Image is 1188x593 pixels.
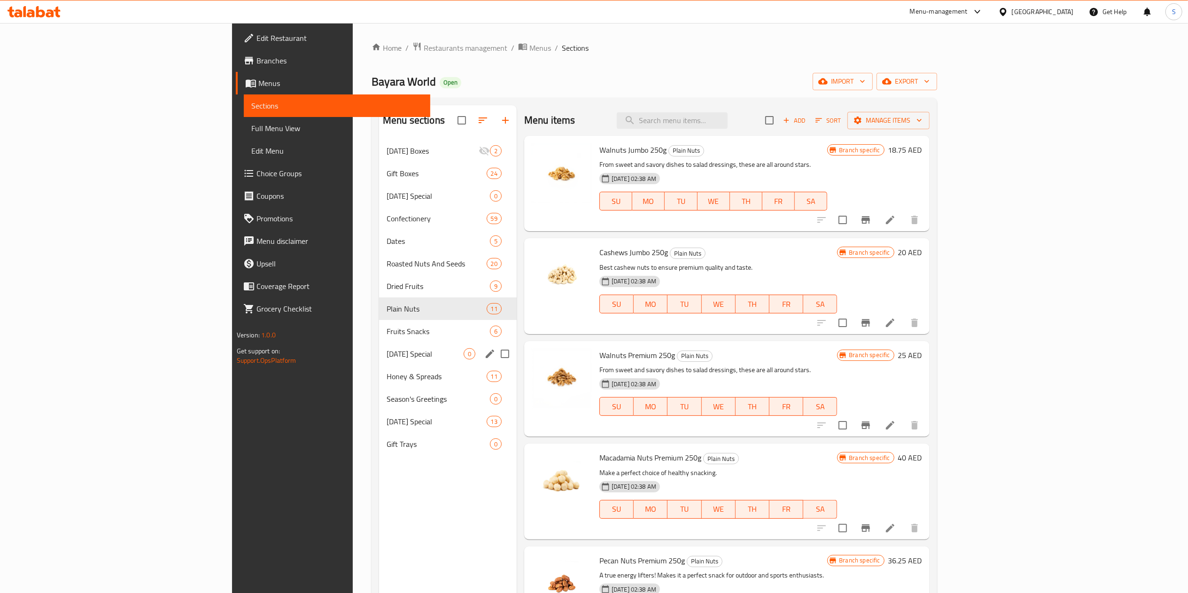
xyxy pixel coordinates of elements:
div: items [490,438,502,450]
h6: 40 AED [898,451,922,464]
div: Fruits Snacks [387,326,490,337]
button: delete [903,414,926,437]
button: MO [634,500,668,519]
div: Plain Nuts [668,145,704,156]
span: [DATE] Special [387,416,487,427]
span: 1.0.0 [262,329,276,341]
a: Branches [236,49,430,72]
span: 0 [490,440,501,449]
a: Menu disclaimer [236,230,430,252]
div: items [464,348,475,359]
button: delete [903,517,926,539]
span: Plain Nuts [669,145,704,156]
span: Honey & Spreads [387,371,487,382]
span: Branch specific [845,351,893,359]
button: MO [632,192,665,211]
button: FR [762,192,795,211]
a: Support.OpsPlatform [237,354,296,367]
div: items [490,393,502,405]
span: Walnuts Premium 250g [599,348,675,362]
div: items [487,303,502,314]
span: Plain Nuts [670,248,705,259]
button: SA [803,295,837,313]
div: Confectionery [387,213,487,224]
a: Coverage Report [236,275,430,297]
span: 0 [490,395,501,404]
span: Walnuts Jumbo 250g [599,143,667,157]
div: Gift Trays [387,438,490,450]
span: [DATE] 02:38 AM [608,277,660,286]
span: Select section [760,110,779,130]
span: SU [604,297,630,311]
span: Sort sections [472,109,494,132]
span: 11 [487,372,501,381]
h6: 36.25 AED [888,554,922,567]
a: Menus [236,72,430,94]
div: Gift Trays0 [379,433,517,455]
span: Sections [251,100,423,111]
button: TU [668,397,701,416]
a: Coupons [236,185,430,207]
button: import [813,73,873,90]
button: TH [736,295,769,313]
button: SA [803,500,837,519]
span: MO [637,400,664,414]
span: FR [773,297,800,311]
button: WE [702,500,736,519]
span: Plain Nuts [677,351,712,361]
nav: Menu sections [379,136,517,459]
span: Gift Boxes [387,168,487,179]
span: Upsell [256,258,423,269]
span: TH [739,502,766,516]
button: TU [668,500,701,519]
p: A true energy lifters! Makes it a perfect snack for outdoor and sports enthusiasts. [599,570,827,581]
button: TU [665,192,697,211]
span: Restaurants management [424,42,507,54]
p: Make a perfect choice of healthy snacking. [599,467,837,479]
button: edit [483,347,497,361]
span: Plain Nuts [387,303,487,314]
a: Grocery Checklist [236,297,430,320]
button: Sort [813,113,844,128]
span: WE [706,297,732,311]
img: Walnuts Jumbo 250g [532,143,592,203]
span: 6 [490,327,501,336]
button: SU [599,397,634,416]
span: Pecan Nuts Premium 250g [599,554,685,568]
span: Menu disclaimer [256,235,423,247]
h6: 18.75 AED [888,143,922,156]
p: From sweet and savory dishes to salad dressings, these are all around stars. [599,159,827,171]
span: Version: [237,329,260,341]
span: FR [773,502,800,516]
div: [GEOGRAPHIC_DATA] [1012,7,1074,17]
div: Fruits Snacks6 [379,320,517,343]
button: Manage items [847,112,930,129]
li: / [511,42,514,54]
span: MO [637,502,664,516]
span: 13 [487,417,501,426]
div: Dried Fruits9 [379,275,517,297]
span: 20 [487,259,501,268]
span: Add [782,115,807,126]
span: [DATE] 02:38 AM [608,380,660,389]
svg: Inactive section [479,145,490,156]
span: TU [671,400,698,414]
span: SA [807,297,833,311]
span: Plain Nuts [704,453,738,464]
a: Sections [244,94,430,117]
div: items [487,258,502,269]
span: Sort [815,115,841,126]
span: Edit Restaurant [256,32,423,44]
div: [DATE] Special0 [379,185,517,207]
a: Edit menu item [885,420,896,431]
img: Cashews Jumbo 250g [532,246,592,306]
a: Edit menu item [885,214,896,226]
span: Add item [779,113,809,128]
span: Branches [256,55,423,66]
span: import [820,76,865,87]
span: SU [604,195,629,208]
span: Dried Fruits [387,281,490,292]
button: TH [730,192,762,211]
button: TH [736,500,769,519]
span: TU [671,502,698,516]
